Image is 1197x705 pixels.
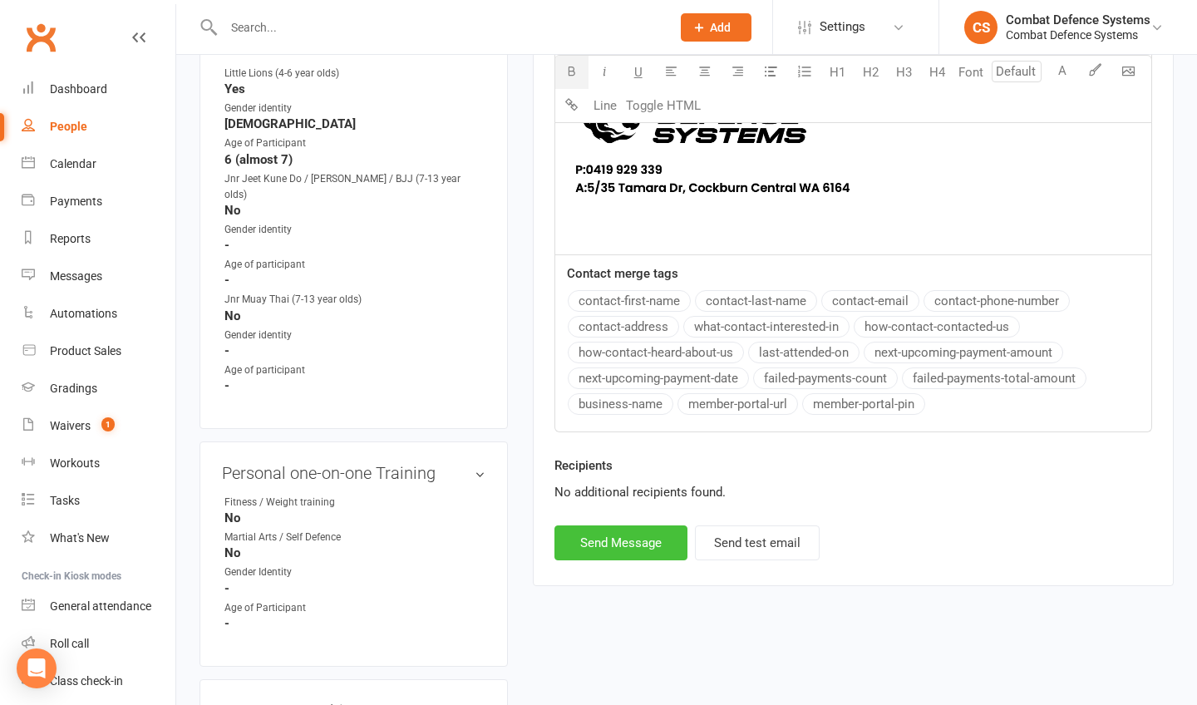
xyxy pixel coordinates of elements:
[17,648,57,688] div: Open Intercom Messenger
[50,494,80,507] div: Tasks
[224,136,362,151] div: Age of Participant
[864,342,1063,363] button: next-upcoming-payment-amount
[567,264,678,283] label: Contact merge tags
[224,257,362,273] div: Age of participant
[22,520,175,557] a: What's New
[22,482,175,520] a: Tasks
[50,637,89,650] div: Roll call
[695,525,820,560] button: Send test email
[224,510,485,525] strong: No
[224,600,362,616] div: Age of Participant
[954,56,988,89] button: Font
[921,56,954,89] button: H4
[224,81,485,96] strong: Yes
[753,367,898,389] button: failed-payments-count
[224,273,485,288] strong: -
[854,316,1020,338] button: how-contact-contacted-us
[22,663,175,700] a: Class kiosk mode
[22,625,175,663] a: Roll call
[821,56,855,89] button: H1
[20,17,62,58] a: Clubworx
[748,342,860,363] button: last-attended-on
[568,290,691,312] button: contact-first-name
[924,290,1070,312] button: contact-phone-number
[554,456,613,476] label: Recipients
[50,344,121,357] div: Product Sales
[22,588,175,625] a: General attendance kiosk mode
[568,316,679,338] button: contact-address
[22,108,175,145] a: People
[22,145,175,183] a: Calendar
[568,342,744,363] button: how-contact-heard-about-us
[224,378,485,393] strong: -
[224,203,485,218] strong: No
[888,56,921,89] button: H3
[554,482,1152,502] div: No additional recipients found.
[22,220,175,258] a: Reports
[22,71,175,108] a: Dashboard
[821,290,919,312] button: contact-email
[101,417,115,431] span: 1
[710,21,731,34] span: Add
[224,343,485,358] strong: -
[50,674,123,688] div: Class check-in
[22,445,175,482] a: Workouts
[1006,27,1150,42] div: Combat Defence Systems
[50,382,97,395] div: Gradings
[50,599,151,613] div: General attendance
[224,292,362,308] div: Jnr Muay Thai (7-13 year olds)
[22,370,175,407] a: Gradings
[224,308,485,323] strong: No
[222,464,485,482] h3: Personal one-on-one Training
[677,393,798,415] button: member-portal-url
[50,531,110,545] div: What's New
[50,82,107,96] div: Dashboard
[568,367,749,389] button: next-upcoming-payment-date
[695,290,817,312] button: contact-last-name
[681,13,751,42] button: Add
[219,16,659,39] input: Search...
[50,419,91,432] div: Waivers
[565,72,854,197] img: 8d0f9463-1d8c-4c26-b372-347a6057818c.png
[224,530,362,545] div: Martial Arts / Self Defence
[50,157,96,170] div: Calendar
[622,56,655,89] button: U
[224,328,362,343] div: Gender identity
[224,564,362,580] div: Gender Identity
[992,61,1042,82] input: Default
[224,495,362,510] div: Fitness / Weight training
[224,66,362,81] div: Little Lions (4-6 year olds)
[1006,12,1150,27] div: Combat Defence Systems
[224,171,485,203] div: Jnr Jeet Kune Do / [PERSON_NAME] / BJJ (7-13 year olds)
[855,56,888,89] button: H2
[224,581,485,596] strong: -
[820,8,865,46] span: Settings
[22,407,175,445] a: Waivers 1
[50,456,100,470] div: Workouts
[1046,56,1079,89] button: A
[802,393,925,415] button: member-portal-pin
[22,258,175,295] a: Messages
[964,11,997,44] div: CS
[589,89,622,122] button: Line
[50,232,91,245] div: Reports
[902,367,1086,389] button: failed-payments-total-amount
[50,195,102,208] div: Payments
[224,616,485,631] strong: -
[224,545,485,560] strong: No
[568,393,673,415] button: business-name
[224,222,362,238] div: Gender identity
[224,101,362,116] div: Gender identity
[22,183,175,220] a: Payments
[224,238,485,253] strong: -
[224,362,362,378] div: Age of participant
[622,89,705,122] button: Toggle HTML
[50,120,87,133] div: People
[22,295,175,333] a: Automations
[224,116,485,131] strong: [DEMOGRAPHIC_DATA]
[683,316,850,338] button: what-contact-interested-in
[554,525,687,560] button: Send Message
[50,307,117,320] div: Automations
[224,152,485,167] strong: 6 (almost 7)
[634,65,643,80] span: U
